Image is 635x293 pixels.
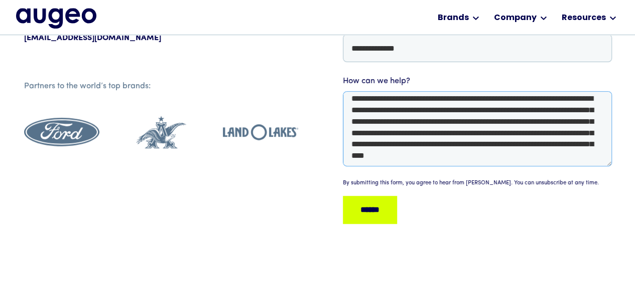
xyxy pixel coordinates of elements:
[24,32,161,44] a: [EMAIL_ADDRESS][DOMAIN_NAME]
[493,12,536,24] div: Company
[16,8,96,28] img: Augeo's full logo in midnight blue.
[561,12,605,24] div: Resources
[16,8,96,28] a: home
[437,12,468,24] div: Brands
[343,75,612,87] label: How can we help?
[343,179,599,188] div: By submitting this form, you agree to hear from [PERSON_NAME]. You can unsubscribe at any time.
[24,80,298,92] div: Partners to the world’s top brands:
